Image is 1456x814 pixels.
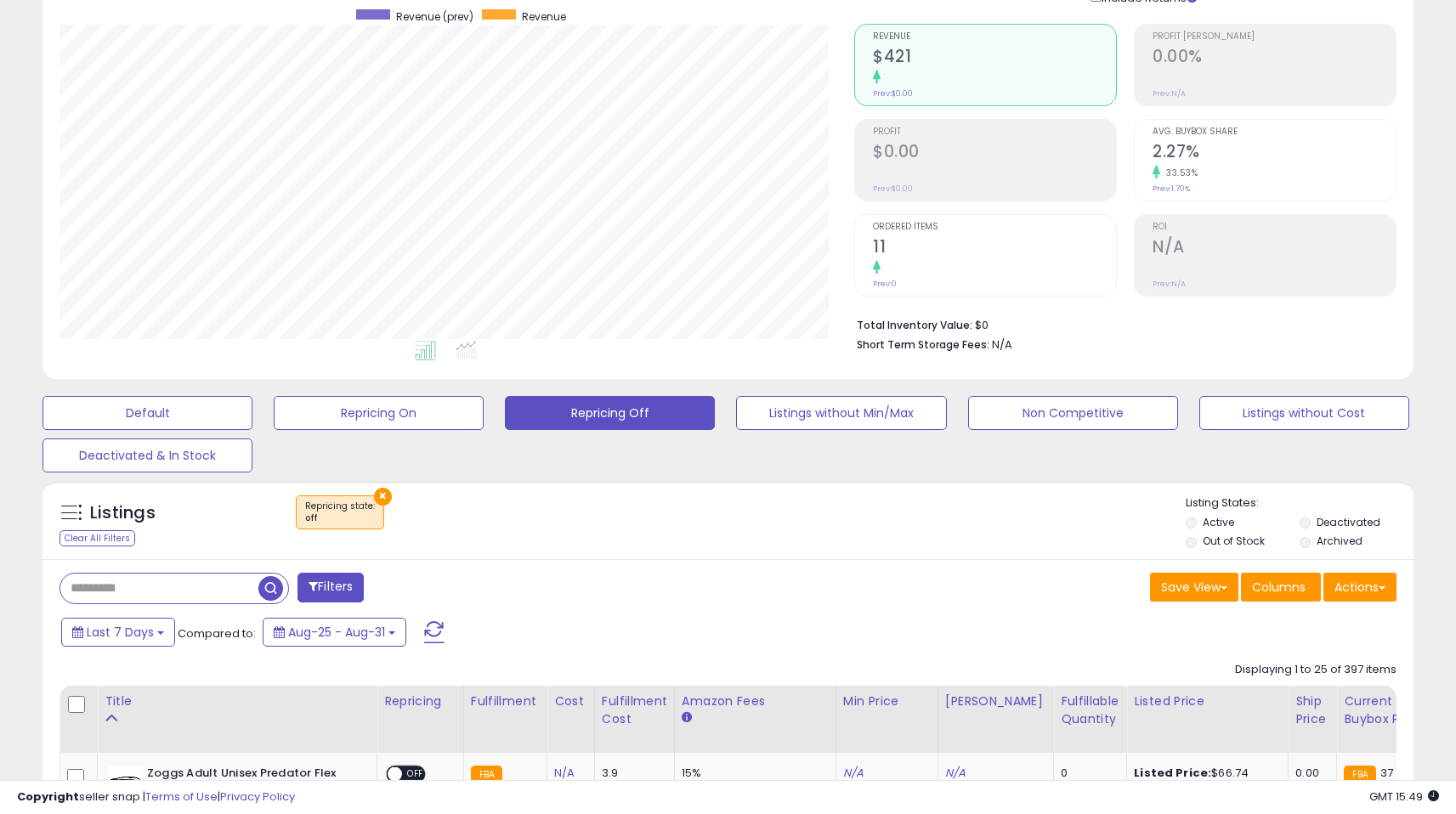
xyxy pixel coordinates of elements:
[857,337,989,352] b: Short Term Storage Fees:
[178,625,256,642] span: Compared to:
[1153,223,1396,232] span: ROI
[220,789,295,805] a: Privacy Policy
[682,692,829,710] div: Amazon Fees
[602,692,667,728] div: Fulfillment Cost
[843,692,931,710] div: Min Price
[305,500,375,525] span: Repricing state :
[288,624,385,641] span: Aug-25 - Aug-31
[873,237,1116,260] h2: 11
[42,438,252,472] button: Deactivated & In Stock
[1153,127,1396,137] span: Avg. Buybox Share
[1317,534,1363,548] label: Archived
[59,530,135,546] div: Clear All Filters
[1252,579,1306,596] span: Columns
[263,618,406,647] button: Aug-25 - Aug-31
[17,789,295,806] div: seller snap | |
[305,512,375,524] div: off
[873,223,1116,232] span: Ordered Items
[1150,573,1238,602] button: Save View
[1369,789,1439,805] span: 2025-09-8 15:49 GMT
[1235,662,1397,678] div: Displaying 1 to 25 of 397 items
[105,692,370,710] div: Title
[1199,396,1409,430] button: Listings without Cost
[1153,32,1396,42] span: Profit [PERSON_NAME]
[1323,573,1397,602] button: Actions
[1203,515,1234,529] label: Active
[1317,515,1380,529] label: Deactivated
[1134,692,1281,710] div: Listed Price
[992,336,1012,353] span: N/A
[736,396,946,430] button: Listings without Min/Max
[873,127,1116,137] span: Profit
[505,396,715,430] button: Repricing Off
[1295,692,1329,728] div: Ship Price
[873,184,913,194] small: Prev: $0.00
[554,692,587,710] div: Cost
[1153,142,1396,165] h2: 2.27%
[945,692,1046,710] div: [PERSON_NAME]
[1153,88,1186,99] small: Prev: N/A
[1153,47,1396,70] h2: 0.00%
[1241,573,1321,602] button: Columns
[873,32,1116,42] span: Revenue
[1203,534,1265,548] label: Out of Stock
[90,501,156,525] h5: Listings
[1160,167,1198,179] small: 33.53%
[145,789,218,805] a: Terms of Use
[1153,237,1396,260] h2: N/A
[274,396,484,430] button: Repricing On
[1344,692,1431,728] div: Current Buybox Price
[873,88,913,99] small: Prev: $0.00
[522,9,566,24] span: Revenue
[374,488,392,506] button: ×
[1153,279,1186,289] small: Prev: N/A
[857,314,1384,334] li: $0
[1186,495,1414,512] p: Listing States:
[1153,184,1190,194] small: Prev: 1.70%
[396,9,473,24] span: Revenue (prev)
[968,396,1178,430] button: Non Competitive
[873,279,897,289] small: Prev: 0
[42,396,252,430] button: Default
[471,692,540,710] div: Fulfillment
[384,692,456,710] div: Repricing
[1061,692,1119,728] div: Fulfillable Quantity
[17,789,79,805] strong: Copyright
[61,618,175,647] button: Last 7 Days
[873,142,1116,165] h2: $0.00
[857,318,972,332] b: Total Inventory Value:
[873,47,1116,70] h2: $421
[297,573,364,602] button: Filters
[682,710,692,726] small: Amazon Fees.
[87,624,154,641] span: Last 7 Days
